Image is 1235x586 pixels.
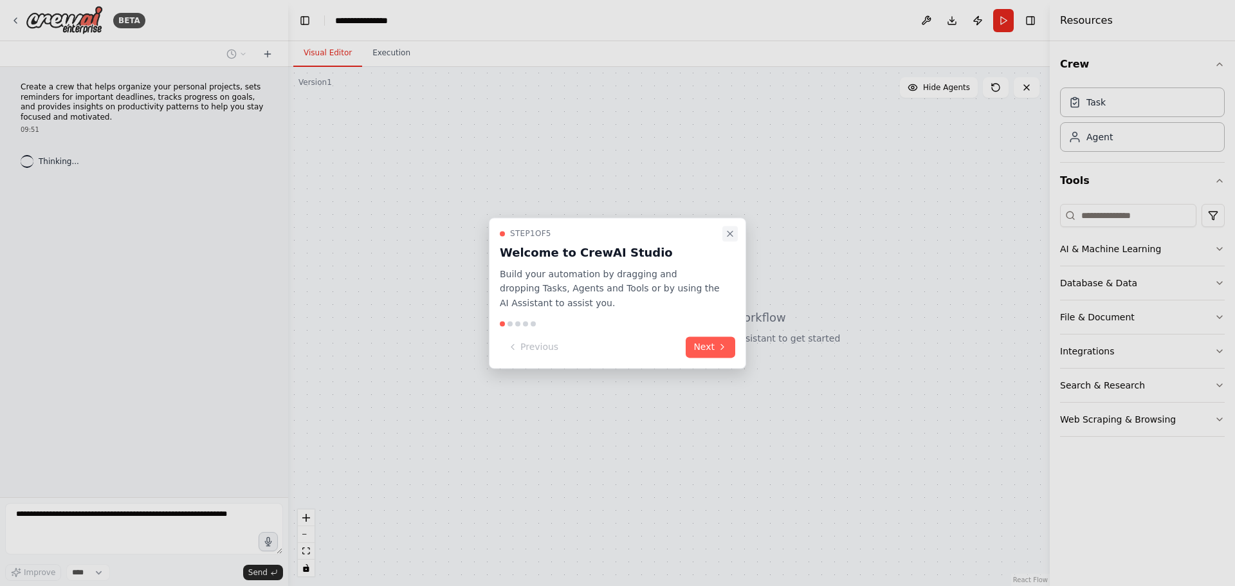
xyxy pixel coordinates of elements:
[722,226,738,241] button: Close walkthrough
[500,267,720,311] p: Build your automation by dragging and dropping Tasks, Agents and Tools or by using the AI Assista...
[296,12,314,30] button: Hide left sidebar
[500,244,720,262] h3: Welcome to CrewAI Studio
[510,228,551,239] span: Step 1 of 5
[686,336,735,358] button: Next
[500,336,566,358] button: Previous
